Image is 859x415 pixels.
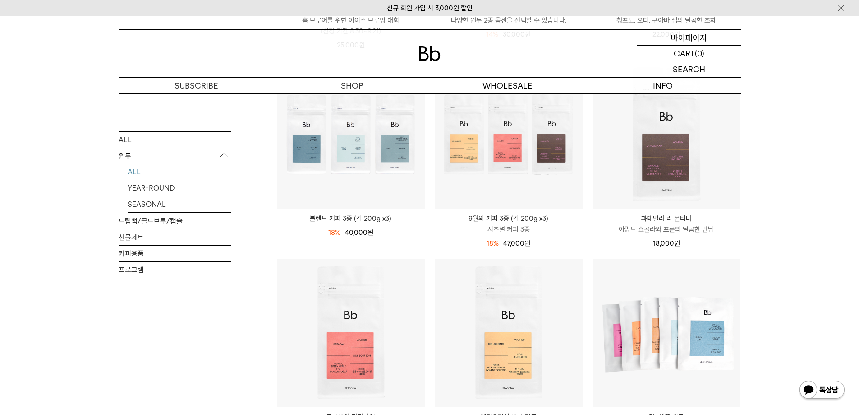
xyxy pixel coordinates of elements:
[435,61,583,209] img: 9월의 커피 3종 (각 200g x3)
[671,30,707,45] p: 마이페이지
[328,227,340,238] div: 18%
[487,238,499,249] div: 18%
[799,380,845,401] img: 카카오톡 채널 1:1 채팅 버튼
[585,78,741,93] p: INFO
[345,228,373,237] span: 40,000
[435,213,583,235] a: 9월의 커피 3종 (각 200g x3) 시즈널 커피 3종
[674,46,695,61] p: CART
[274,78,430,93] a: SHOP
[593,259,740,407] img: Bb 샘플 세트
[695,46,704,61] p: (0)
[119,131,231,147] a: ALL
[119,148,231,164] p: 원두
[277,61,425,209] img: 블렌드 커피 3종 (각 200g x3)
[119,229,231,245] a: 선물세트
[593,224,740,235] p: 아망드 쇼콜라와 프룬의 달콤한 만남
[119,78,274,93] a: SUBSCRIBE
[593,213,740,224] p: 과테말라 라 몬타냐
[674,239,680,247] span: 원
[430,78,585,93] p: WHOLESALE
[277,213,425,224] a: 블렌드 커피 3종 (각 200g x3)
[435,224,583,235] p: 시즈널 커피 3종
[653,239,680,247] span: 18,000
[637,30,741,46] a: 마이페이지
[119,245,231,261] a: 커피용품
[673,61,705,77] p: SEARCH
[128,180,231,196] a: YEAR-ROUND
[387,4,473,12] a: 신규 회원 가입 시 3,000원 할인
[637,46,741,61] a: CART (0)
[277,259,425,407] img: 콜롬비아 마라카이
[119,261,231,277] a: 프로그램
[593,61,740,209] img: 과테말라 라 몬타냐
[524,239,530,247] span: 원
[128,163,231,179] a: ALL
[119,213,231,228] a: 드립백/콜드브루/캡슐
[419,46,441,61] img: 로고
[503,239,530,247] span: 47,000
[435,259,583,407] img: 에티오피아 비샨 디모
[128,196,231,212] a: SEASONAL
[367,228,373,237] span: 원
[593,213,740,235] a: 과테말라 라 몬타냐 아망드 쇼콜라와 프룬의 달콤한 만남
[435,213,583,224] p: 9월의 커피 3종 (각 200g x3)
